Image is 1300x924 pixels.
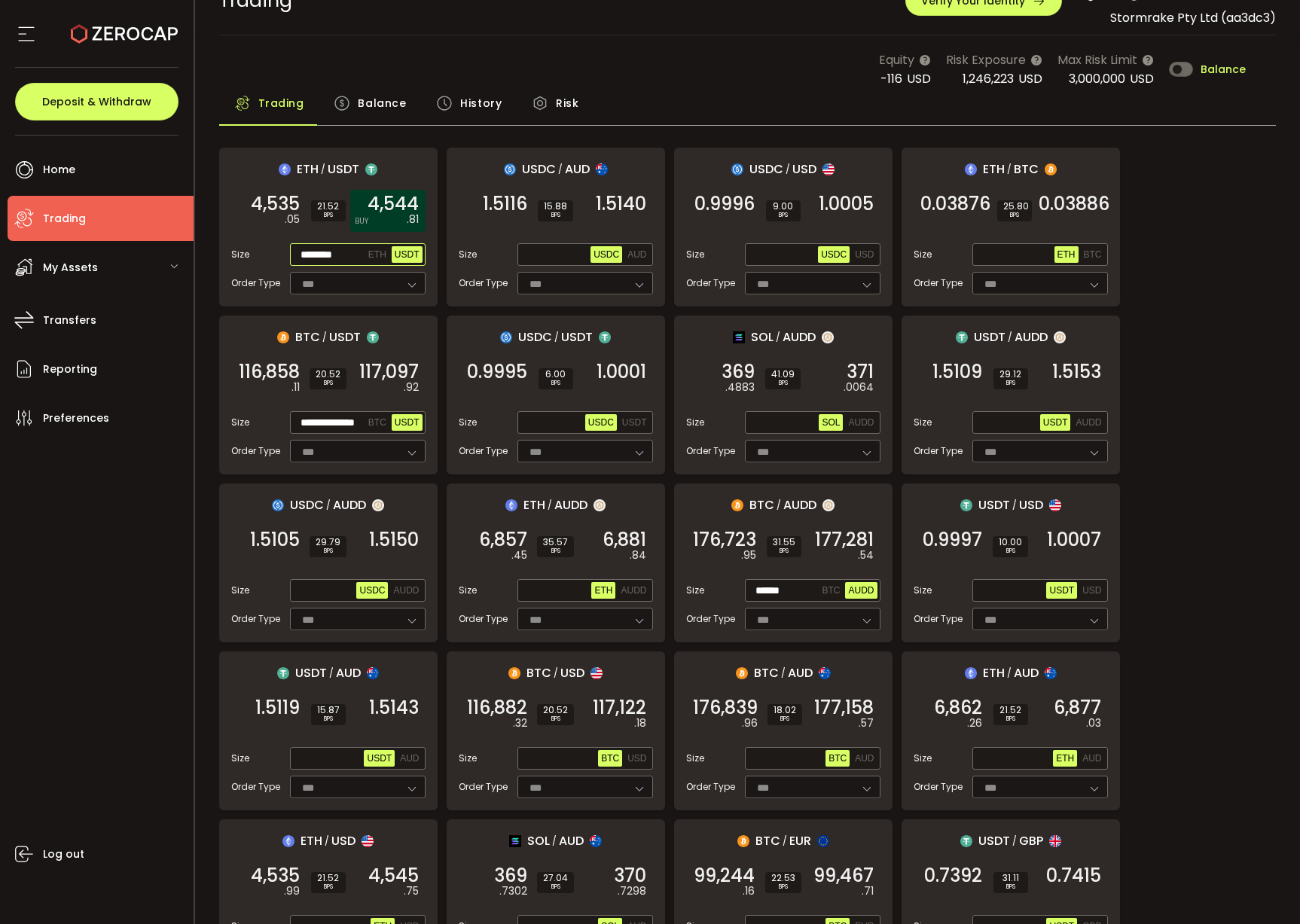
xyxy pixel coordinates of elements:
[277,331,289,343] img: btc_portfolio.svg
[317,211,340,220] i: BPS
[693,532,756,547] span: 176,723
[522,160,556,178] span: USDC
[331,831,356,850] span: USD
[255,700,300,715] span: 1.5119
[548,499,552,512] em: /
[731,163,743,175] img: usdc_portfolio.svg
[593,700,646,715] span: 117,122
[598,750,622,767] button: BTC
[907,70,931,87] span: USD
[1052,364,1101,380] span: 1.5153
[1076,417,1101,428] span: AUDD
[1007,163,1012,176] em: /
[848,585,874,596] span: AUDD
[601,753,619,764] span: BTC
[749,496,774,514] span: BTC
[783,496,816,514] span: AUDD
[359,585,385,596] span: USDC
[297,160,319,178] span: ETH
[737,835,749,847] img: btc_portfolio.svg
[1018,70,1042,87] span: USD
[1039,197,1109,212] span: 0.03886
[859,715,874,731] em: .57
[920,197,990,212] span: 0.03876
[630,547,646,563] em: .84
[624,246,649,263] button: AUD
[231,444,280,458] span: Order Type
[855,249,874,260] span: USD
[597,364,646,380] span: 1.0001
[946,50,1026,69] span: Risk Exposure
[290,496,324,514] span: USDC
[914,584,932,597] span: Size
[392,246,423,263] button: USDT
[591,582,615,599] button: ETH
[1014,663,1039,682] span: AUD
[686,276,735,290] span: Order Type
[1082,585,1101,596] span: USD
[932,364,982,380] span: 1.5109
[404,380,419,395] em: .92
[500,331,512,343] img: usdc_portfolio.svg
[544,211,567,220] i: BPS
[459,416,477,429] span: Size
[999,538,1022,547] span: 10.00
[1079,750,1104,767] button: AUD
[822,331,834,343] img: zuPXiwguUFiBOIQyqLOiXsnnNitlx7q4LCwEbLHADjIpTka+Lip0HH8D0VTrd02z+wEAAAAASUVORK5CYII=
[596,197,646,212] span: 1.5140
[960,499,972,511] img: usdt_portfolio.svg
[822,417,840,428] span: SOL
[627,753,646,764] span: USD
[459,584,477,597] span: Size
[1014,160,1039,178] span: BTC
[1046,582,1077,599] button: USDT
[736,667,748,679] img: btc_portfolio.svg
[1008,331,1012,344] em: /
[819,667,831,679] img: aud_portfolio.svg
[1201,64,1246,75] span: Balance
[819,582,843,599] button: BTC
[754,663,779,682] span: BTC
[983,160,1005,178] span: ETH
[272,499,284,511] img: usdc_portfolio.svg
[686,248,704,261] span: Size
[231,612,280,626] span: Order Type
[1082,753,1101,764] span: AUD
[789,831,811,850] span: EUR
[316,547,340,556] i: BPS
[819,197,874,212] span: 1.0005
[395,249,420,260] span: USDT
[594,249,619,260] span: USDC
[1054,246,1079,263] button: ETH
[914,276,963,290] span: Order Type
[543,715,568,724] i: BPS
[301,831,322,850] span: ETH
[755,831,780,850] span: BTC
[545,379,567,388] i: BPS
[558,163,563,176] em: /
[594,585,612,596] span: ETH
[725,380,755,395] em: .4883
[364,750,395,767] button: USDT
[483,197,527,212] span: 1.5116
[393,585,419,596] span: AUDD
[774,706,796,715] span: 18.02
[250,532,300,547] span: 1.5105
[251,197,300,212] span: 4,535
[822,499,835,511] img: zuPXiwguUFiBOIQyqLOiXsnnNitlx7q4LCwEbLHADjIpTka+Lip0HH8D0VTrd02z+wEAAAAASUVORK5CYII=
[513,715,527,731] em: .32
[722,364,755,380] span: 369
[1069,70,1125,87] span: 3,000,000
[365,414,389,431] button: BTC
[686,584,704,597] span: Size
[231,584,249,597] span: Size
[560,663,584,682] span: USD
[1003,202,1026,211] span: 25.80
[333,496,366,514] span: AUDD
[326,499,331,512] em: /
[358,88,406,118] span: Balance
[585,414,617,431] button: USDC
[771,379,795,388] i: BPS
[844,380,874,395] em: .0064
[15,83,179,120] button: Deposit & Withdraw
